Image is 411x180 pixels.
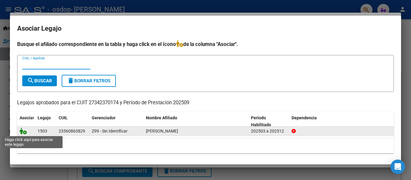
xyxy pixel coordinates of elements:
[27,78,52,84] span: Buscar
[17,138,394,153] div: 1 registros
[17,23,394,34] h2: Asociar Legajo
[27,77,34,84] mat-icon: search
[59,115,68,120] span: CUIL
[89,111,144,131] datatable-header-cell: Gerenciador
[67,78,110,84] span: Borrar Filtros
[146,115,177,120] span: Nombre Afiliado
[56,111,89,131] datatable-header-cell: CUIL
[62,75,116,87] button: Borrar Filtros
[17,111,35,131] datatable-header-cell: Asociar
[59,128,85,135] div: 23560863829
[92,115,116,120] span: Gerenciador
[249,111,289,131] datatable-header-cell: Periodo Habilitado
[144,111,249,131] datatable-header-cell: Nombre Afiliado
[67,77,74,84] mat-icon: delete
[289,111,394,131] datatable-header-cell: Dependencia
[292,115,317,120] span: Dependencia
[38,115,51,120] span: Legajo
[251,128,287,135] div: 202503 a 202512
[391,160,405,174] div: Open Intercom Messenger
[17,99,394,107] p: Legajos aprobados para el CUIT 27342370174 y Período de Prestación 202509
[22,75,57,86] button: Buscar
[20,115,34,120] span: Asociar
[38,129,47,133] span: 1503
[92,129,128,133] span: Z99 - Sin Identificar
[17,40,394,48] h4: Busque el afiliado correspondiente en la tabla y haga click en el ícono de la columna "Asociar".
[35,111,56,131] datatable-header-cell: Legajo
[251,115,271,127] span: Periodo Habilitado
[146,129,178,133] span: SALVO DIAZ GINO NICOLAS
